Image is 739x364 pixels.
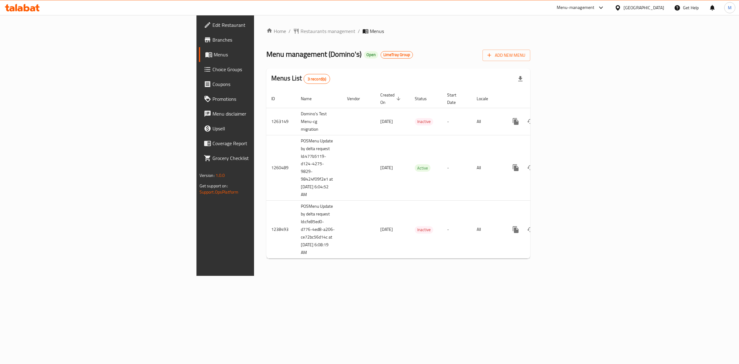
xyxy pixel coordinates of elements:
[199,47,320,62] a: Menus
[200,182,228,190] span: Get support on:
[442,135,472,201] td: -
[200,188,239,196] a: Support.OpsPlatform
[199,32,320,47] a: Branches
[487,51,525,59] span: Add New Menu
[212,125,315,132] span: Upsell
[483,50,530,61] button: Add New Menu
[523,222,538,237] button: Change Status
[347,95,368,102] span: Vendor
[472,201,503,259] td: All
[212,80,315,88] span: Coupons
[364,52,378,57] span: Open
[523,160,538,175] button: Change Status
[199,151,320,166] a: Grocery Checklist
[212,154,315,162] span: Grocery Checklist
[442,108,472,135] td: -
[199,136,320,151] a: Coverage Report
[415,118,433,125] span: Inactive
[477,95,496,102] span: Locale
[508,114,523,129] button: more
[212,36,315,43] span: Branches
[508,160,523,175] button: more
[199,121,320,136] a: Upsell
[503,89,572,108] th: Actions
[293,27,355,35] a: Restaurants management
[415,226,433,233] span: Inactive
[199,18,320,32] a: Edit Restaurant
[271,74,330,84] h2: Menus List
[513,72,528,86] div: Export file
[212,66,315,73] span: Choice Groups
[380,225,393,233] span: [DATE]
[212,140,315,147] span: Coverage Report
[364,51,378,59] div: Open
[415,164,430,172] div: Active
[442,201,472,259] td: -
[380,91,402,106] span: Created On
[266,27,530,35] nav: breadcrumb
[212,95,315,103] span: Promotions
[212,110,315,117] span: Menu disclaimer
[199,106,320,121] a: Menu disclaimer
[447,91,464,106] span: Start Date
[381,52,413,57] span: LimeTray Group
[216,171,225,179] span: 1.0.0
[200,171,215,179] span: Version:
[415,95,435,102] span: Status
[301,95,320,102] span: Name
[472,108,503,135] td: All
[557,4,595,11] div: Menu-management
[508,222,523,237] button: more
[358,27,360,35] li: /
[370,27,384,35] span: Menus
[380,164,393,172] span: [DATE]
[304,74,330,84] div: Total records count
[523,114,538,129] button: Change Status
[212,21,315,29] span: Edit Restaurant
[415,165,430,172] span: Active
[301,27,355,35] span: Restaurants management
[415,226,433,234] div: Inactive
[199,92,320,106] a: Promotions
[214,51,315,58] span: Menus
[624,4,664,11] div: [GEOGRAPHIC_DATA]
[271,95,283,102] span: ID
[199,62,320,77] a: Choice Groups
[380,117,393,125] span: [DATE]
[199,77,320,92] a: Coupons
[728,4,732,11] span: M
[472,135,503,201] td: All
[304,76,330,82] span: 3 record(s)
[266,89,572,259] table: enhanced table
